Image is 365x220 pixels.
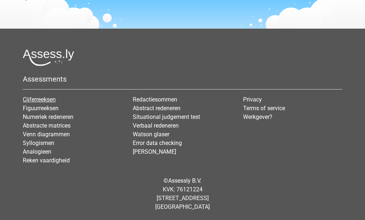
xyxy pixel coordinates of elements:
a: Venn diagrammen [23,131,70,138]
img: Assessly logo [23,49,74,66]
a: Assessly B.V. [168,177,201,184]
a: Werkgever? [243,113,272,120]
a: Syllogismen [23,140,54,146]
a: Figuurreeksen [23,105,59,112]
a: Abstracte matrices [23,122,71,129]
a: Terms of service [243,105,285,112]
a: Watson glaser [133,131,169,138]
a: Error data checking [133,140,182,146]
a: Cijferreeksen [23,96,56,103]
a: Situational judgement test [133,113,200,120]
a: Redactiesommen [133,96,177,103]
a: Abstract redeneren [133,105,181,112]
a: [PERSON_NAME] [133,148,176,155]
a: Numeriek redeneren [23,113,73,120]
a: Reken vaardigheid [23,157,70,164]
a: Verbaal redeneren [133,122,179,129]
a: Privacy [243,96,262,103]
a: Analogieen [23,148,51,155]
div: © KVK: 76121224 [STREET_ADDRESS] [GEOGRAPHIC_DATA] [17,171,348,217]
h5: Assessments [23,75,342,83]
